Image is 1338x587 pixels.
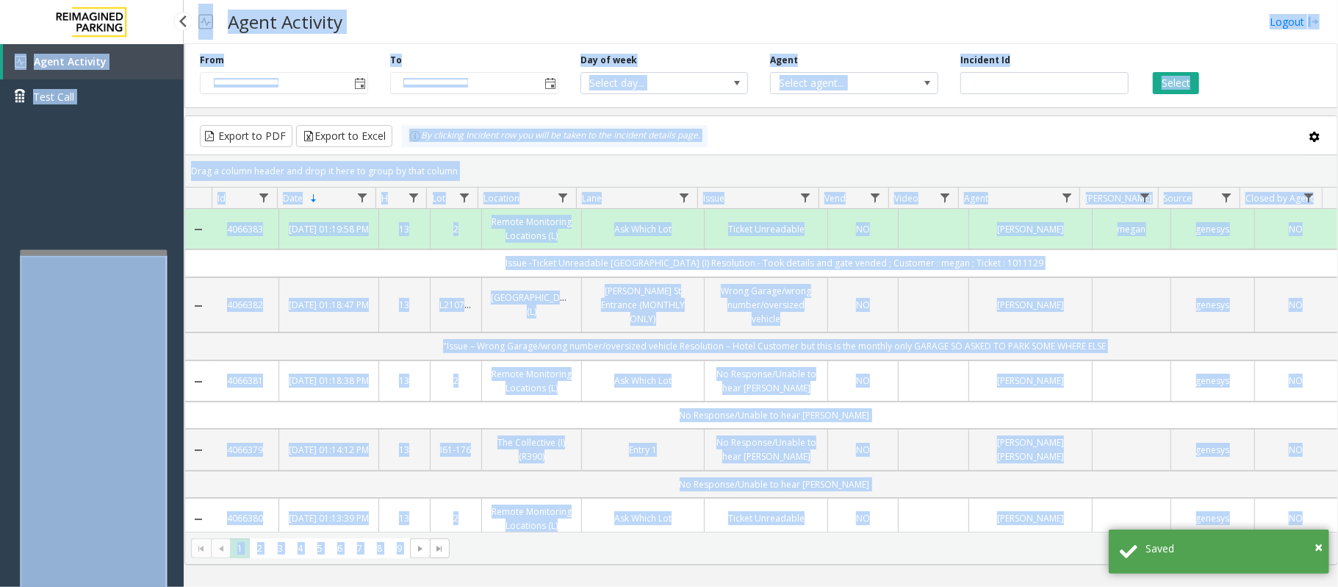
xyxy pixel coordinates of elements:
span: Agent [964,192,988,204]
span: × [1314,537,1323,557]
td: No Response/Unable to hear [PERSON_NAME] [212,402,1337,429]
a: [DATE] 01:14:12 PM [288,443,370,457]
span: Page 6 [330,538,350,558]
a: 4066379 [220,443,270,457]
a: 2 [439,374,472,388]
a: Id Filter Menu [254,188,274,207]
a: 13 [388,443,421,457]
span: Location [483,192,519,204]
a: Remote Monitoring Locations (L) [491,505,572,533]
a: [DATE] 01:18:38 PM [288,374,370,388]
span: NO [856,444,870,456]
a: Collapse Details [185,444,212,456]
a: 2 [439,511,472,525]
a: Ask Which Lot [591,374,696,388]
a: genesys [1180,374,1245,388]
a: [DATE] 01:18:47 PM [288,298,370,312]
td: "Issue – Wrong Garage/wrong number/oversized vehicle Resolution – Hotel Customer but this is the ... [212,332,1337,360]
span: Page 5 [310,538,330,558]
a: Lot Filter Menu [454,188,474,207]
a: NO [1264,222,1328,236]
a: Issue Filter Menu [796,188,816,207]
span: Page 2 [250,538,270,558]
a: 2 [439,222,472,236]
a: NO [837,298,889,312]
span: Toggle popup [542,73,558,93]
span: Video [894,192,918,204]
a: Collapse Details [185,376,212,388]
a: Source Filter Menu [1217,188,1237,207]
span: Date [283,192,303,204]
span: Closed by Agent [1245,192,1314,204]
span: NO [1289,299,1303,311]
a: Entry 1 [591,443,696,457]
span: Sortable [308,193,320,204]
span: [PERSON_NAME] [1086,192,1153,204]
img: infoIcon.svg [409,130,421,142]
a: Video Filter Menu [935,188,955,207]
a: NO [1264,298,1328,312]
img: logout [1308,14,1320,29]
img: 'icon' [15,56,26,68]
span: NO [1289,512,1303,524]
span: Lane [582,192,602,204]
button: Export to PDF [200,125,292,147]
a: [GEOGRAPHIC_DATA] (L) [491,291,572,319]
span: Test Call [33,89,74,104]
a: 13 [388,298,421,312]
span: Page 4 [290,538,310,558]
a: The Collective (I) (R390) [491,435,572,463]
div: Data table [185,188,1337,532]
label: Day of week [580,54,638,67]
label: To [390,54,402,67]
a: [PERSON_NAME] [PERSON_NAME] [978,435,1083,463]
a: genesys [1180,298,1245,312]
a: NO [1264,443,1328,457]
span: Vend [824,192,846,204]
span: Id [217,192,226,204]
a: H Filter Menu [403,188,423,207]
a: No Response/Unable to hear [PERSON_NAME] [713,435,819,463]
h3: Agent Activity [220,4,350,40]
td: No Response/Unable to hear [PERSON_NAME] [212,471,1337,498]
a: [DATE] 01:13:39 PM [288,511,370,525]
label: Agent [770,54,798,67]
a: [PERSON_NAME] [978,222,1083,236]
a: Collapse Details [185,224,212,235]
span: NO [856,299,870,311]
span: Issue [703,192,724,204]
span: Select agent... [771,73,904,93]
span: Page 8 [370,538,389,558]
a: L21070800 [439,298,472,312]
a: I61-176 [439,443,472,457]
span: Go to the last page [434,543,445,555]
div: By clicking Incident row you will be taken to the incident details page. [402,125,708,147]
a: [PERSON_NAME] [978,374,1083,388]
a: Date Filter Menu [353,188,373,207]
span: NO [1289,374,1303,387]
a: 13 [388,374,421,388]
button: Close [1314,536,1323,558]
span: Page 7 [350,538,370,558]
span: Agent Activity [34,54,107,68]
span: H [381,192,388,204]
a: Ticket Unreadable [713,222,819,236]
a: genesys [1180,511,1245,525]
a: No Response/Unable to hear [PERSON_NAME] [713,367,819,395]
span: Source [1164,192,1193,204]
label: Incident Id [960,54,1010,67]
a: NO [837,374,889,388]
span: Page 1 [230,538,250,558]
a: 4066380 [220,511,270,525]
kendo-pager-info: 1 - 30 of 250 items [458,542,1323,555]
a: Remote Monitoring Locations (L) [491,367,572,395]
a: Remote Monitoring Locations (L) [491,215,572,243]
a: Parker Filter Menu [1134,188,1154,207]
span: Go to the last page [430,538,450,559]
span: Toggle popup [351,73,367,93]
a: NO [837,443,889,457]
a: Agent Filter Menu [1057,188,1076,207]
a: 4066383 [220,222,270,236]
button: Export to Excel [296,125,392,147]
div: Saved [1145,541,1318,556]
